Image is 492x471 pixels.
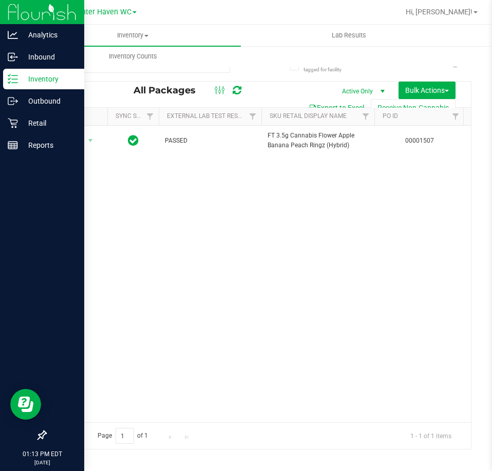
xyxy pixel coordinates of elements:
[18,139,80,151] p: Reports
[402,428,460,443] span: 1 - 1 of 1 items
[5,459,80,466] p: [DATE]
[8,52,18,62] inline-svg: Inbound
[5,449,80,459] p: 01:13 PM EDT
[84,133,97,148] span: select
[270,112,347,120] a: Sku Retail Display Name
[302,99,371,116] button: Export to Excel
[357,108,374,125] a: Filter
[8,74,18,84] inline-svg: Inventory
[268,131,368,150] span: FT 3.5g Cannabis Flower Apple Banana Peach Ringz (Hybrid)
[405,86,449,94] span: Bulk Actions
[25,46,241,67] a: Inventory Counts
[405,137,434,144] a: 00001507
[18,95,80,107] p: Outbound
[18,51,80,63] p: Inbound
[128,133,139,148] span: In Sync
[241,25,457,46] a: Lab Results
[116,428,134,444] input: 1
[73,8,131,16] span: Winter Haven WC
[8,30,18,40] inline-svg: Analytics
[165,136,255,146] span: PASSED
[25,31,241,40] span: Inventory
[371,99,456,116] button: Receive Non-Cannabis
[244,108,261,125] a: Filter
[318,31,380,40] span: Lab Results
[25,25,241,46] a: Inventory
[8,118,18,128] inline-svg: Retail
[167,112,248,120] a: External Lab Test Result
[116,112,155,120] a: Sync Status
[447,108,464,125] a: Filter
[134,85,206,96] span: All Packages
[142,108,159,125] a: Filter
[383,112,398,120] a: PO ID
[18,117,80,129] p: Retail
[10,389,41,420] iframe: Resource center
[8,140,18,150] inline-svg: Reports
[18,73,80,85] p: Inventory
[89,428,157,444] span: Page of 1
[95,52,171,61] span: Inventory Counts
[18,29,80,41] p: Analytics
[399,82,456,99] button: Bulk Actions
[8,96,18,106] inline-svg: Outbound
[406,8,472,16] span: Hi, [PERSON_NAME]!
